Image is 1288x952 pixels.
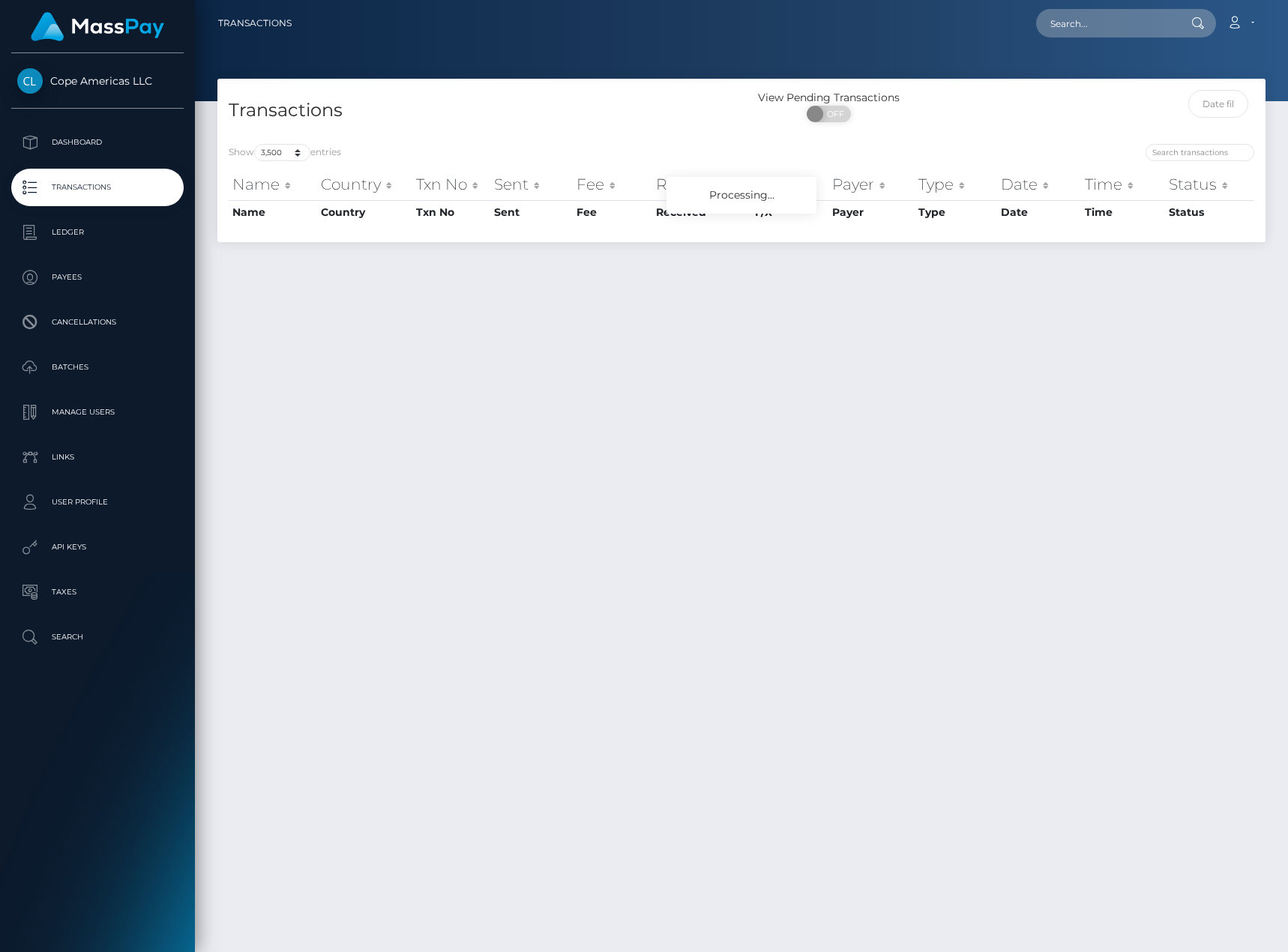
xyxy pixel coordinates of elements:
p: Cancellations [17,311,178,334]
a: Dashboard [11,124,184,161]
p: Batches [17,356,178,379]
th: Txn No [412,200,490,224]
div: Processing... [666,177,816,214]
input: Date filter [1188,90,1248,118]
input: Search... [1036,9,1177,37]
a: Ledger [11,214,184,251]
span: Cope Americas LLC [11,74,184,88]
th: Country [317,169,412,199]
th: Status [1165,200,1254,224]
span: OFF [815,106,852,122]
th: Txn No [412,169,490,199]
th: Received [652,200,751,224]
p: Taxes [17,581,178,603]
p: Payees [17,266,178,289]
p: Manage Users [17,401,178,424]
a: User Profile [11,483,184,521]
input: Search transactions [1146,144,1254,161]
th: Sent [490,200,573,224]
a: Manage Users [11,394,184,431]
a: Transactions [11,169,184,206]
th: Received [652,169,751,199]
h4: Transactions [229,97,730,124]
a: Search [11,618,184,656]
th: Country [317,200,412,224]
th: Time [1081,200,1165,224]
label: Show entries [229,144,341,161]
p: Dashboard [17,131,178,154]
p: API Keys [17,536,178,558]
a: Cancellations [11,304,184,341]
th: Status [1165,169,1254,199]
th: Time [1081,169,1165,199]
th: Name [229,169,317,199]
select: Showentries [254,144,310,161]
th: Type [915,200,998,224]
th: Payer [828,169,915,199]
a: Batches [11,349,184,386]
th: Date [997,169,1081,199]
a: API Keys [11,528,184,566]
th: F/X [751,169,828,199]
p: Search [17,626,178,648]
th: Type [915,169,998,199]
a: Payees [11,259,184,296]
p: Transactions [17,176,178,199]
p: Links [17,446,178,469]
th: Fee [573,200,652,224]
img: Cope Americas LLC [17,68,43,94]
a: Links [11,439,184,476]
p: User Profile [17,491,178,513]
th: Fee [573,169,652,199]
a: Taxes [11,573,184,611]
img: MassPay Logo [31,12,164,41]
th: Name [229,200,317,224]
p: Ledger [17,221,178,244]
th: Date [997,200,1081,224]
a: Transactions [218,7,292,39]
th: Payer [828,200,915,224]
div: View Pending Transactions [741,90,916,106]
th: Sent [490,169,573,199]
